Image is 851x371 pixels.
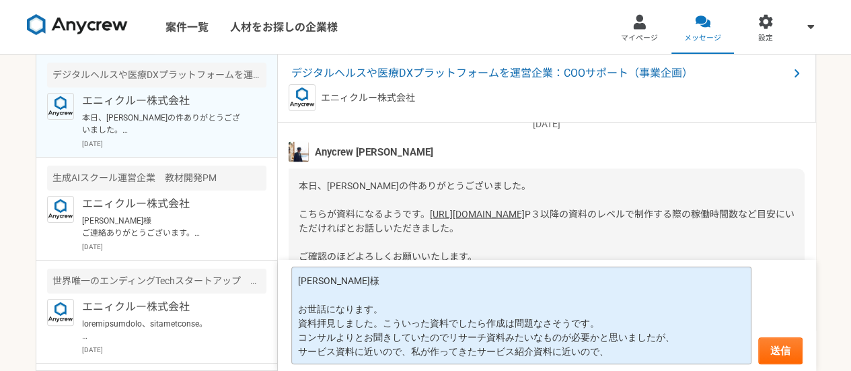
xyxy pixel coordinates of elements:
p: [PERSON_NAME]様 ご連絡ありがとうございます。 また日程調整ありがとうございます。 求人公開しましたのでそちらにてご連絡させていただきます。よろしくお願いいたします。 [82,215,248,239]
p: エニィクルー株式会社 [82,93,248,109]
button: 送信 [758,337,803,364]
p: エニィクルー株式会社 [82,196,248,212]
textarea: [PERSON_NAME]様 お世話になります。 資料拝見しました。こういった資料でしたら作成は問題なさそうです。 コンサルよりとお聞きしていたのでリサーチ資料みたいなものが必要かと思いましたが... [291,267,751,364]
p: loremipsumdolo、sitametconse。 adip、EliTseDDoeius14te、incididuntutla5etdoloremagnaali、enimadminimve... [82,318,248,342]
img: logo_text_blue_01.png [47,299,74,326]
a: [URL][DOMAIN_NAME] [430,209,525,220]
span: 設定 [758,33,773,44]
img: tomoya_yamashita.jpeg [289,142,309,162]
img: 8DqYSo04kwAAAAASUVORK5CYII= [27,14,128,36]
p: [DATE] [82,242,266,252]
p: [DATE] [289,117,805,131]
div: 生成AIスクール運営企業 教材開発PM [47,166,266,191]
span: Anycrew [PERSON_NAME] [315,145,433,160]
span: マイページ [621,33,658,44]
p: 本日、[PERSON_NAME]の件ありがとうございました。 こちらが資料になるようです。 [URL][DOMAIN_NAME] P３以降の資料のレベルで制作する際の稼働時間数など目安にいただけ... [82,112,248,136]
p: [DATE] [82,139,266,149]
img: logo_text_blue_01.png [289,84,316,111]
span: P３以降の資料のレベルで制作する際の稼働時間数など目安にいただければとお話しいただきました。 ご確認のほどよろしくお願いいたします。 [299,209,794,262]
p: [DATE] [82,345,266,355]
span: 本日、[PERSON_NAME]の件ありがとうございました。 こちらが資料になるようです。 [299,180,531,220]
p: エニィクルー株式会社 [321,91,415,105]
img: logo_text_blue_01.png [47,93,74,120]
div: 世界唯一のエンディングTechスタートアップ メディア企画・事業開発 [47,269,266,294]
span: メッセージ [684,33,721,44]
span: デジタルヘルスや医療DXプラットフォームを運営企業：COOサポート（事業企画） [291,65,788,81]
div: デジタルヘルスや医療DXプラットフォームを運営企業：COOサポート（事業企画） [47,63,266,88]
p: エニィクルー株式会社 [82,299,248,315]
img: logo_text_blue_01.png [47,196,74,223]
